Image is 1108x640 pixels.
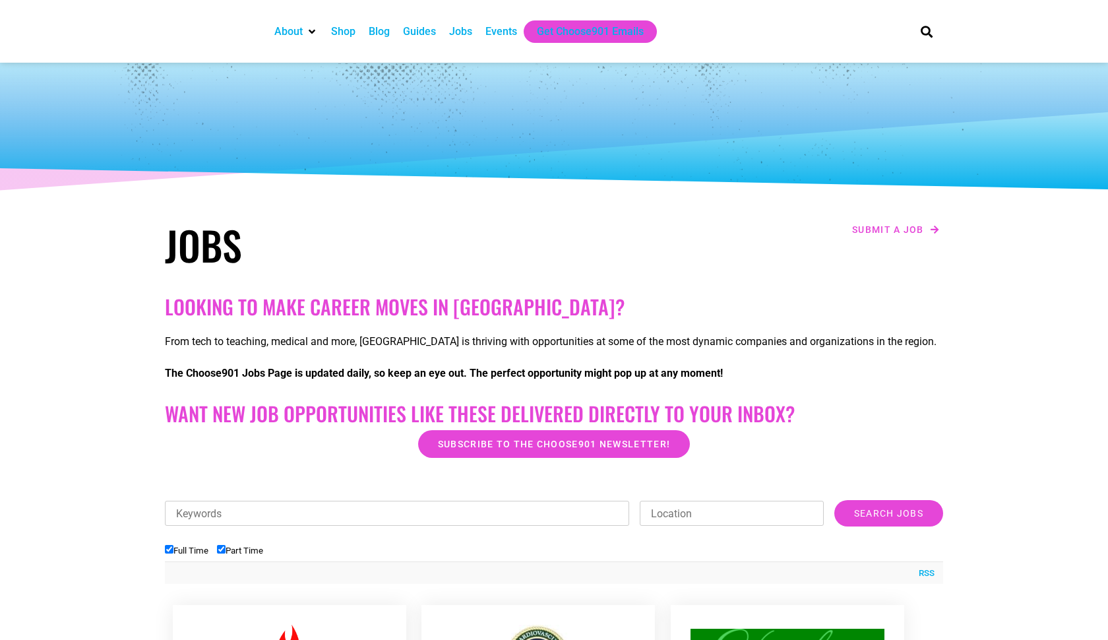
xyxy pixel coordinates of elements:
a: Subscribe to the Choose901 newsletter! [418,430,690,458]
h1: Jobs [165,221,547,269]
input: Full Time [165,545,173,554]
div: About [268,20,324,43]
label: Part Time [217,546,263,556]
a: Submit a job [848,221,943,238]
input: Search Jobs [834,500,943,527]
span: Submit a job [852,225,924,234]
label: Full Time [165,546,208,556]
div: Search [916,20,938,42]
a: About [274,24,303,40]
strong: The Choose901 Jobs Page is updated daily, so keep an eye out. The perfect opportunity might pop u... [165,367,723,379]
a: Shop [331,24,355,40]
a: Guides [403,24,436,40]
a: Blog [369,24,390,40]
input: Keywords [165,501,629,526]
h2: Want New Job Opportunities like these Delivered Directly to your Inbox? [165,402,943,426]
span: Subscribe to the Choose901 newsletter! [438,439,670,449]
nav: Main nav [268,20,898,43]
a: Jobs [449,24,472,40]
h2: Looking to make career moves in [GEOGRAPHIC_DATA]? [165,295,943,319]
p: From tech to teaching, medical and more, [GEOGRAPHIC_DATA] is thriving with opportunities at some... [165,334,943,350]
input: Location [640,501,824,526]
a: RSS [912,567,935,580]
input: Part Time [217,545,226,554]
a: Events [485,24,517,40]
a: Get Choose901 Emails [537,24,644,40]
